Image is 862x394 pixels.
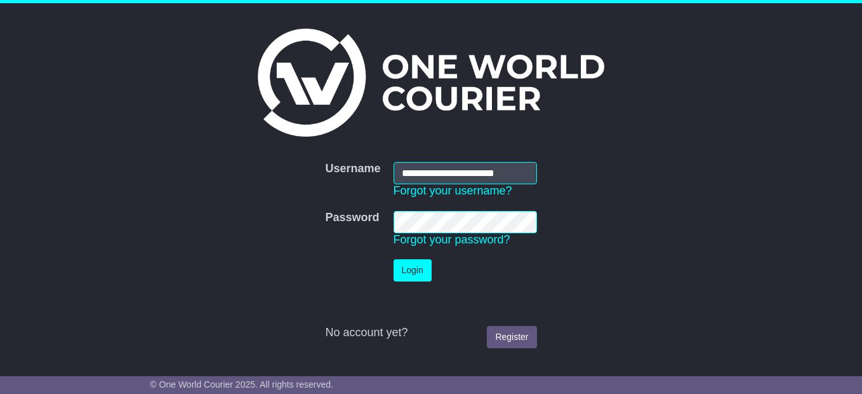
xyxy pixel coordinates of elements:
[394,184,512,197] a: Forgot your username?
[487,326,536,348] a: Register
[150,379,333,390] span: © One World Courier 2025. All rights reserved.
[325,326,536,340] div: No account yet?
[325,211,379,225] label: Password
[394,259,432,282] button: Login
[258,29,604,137] img: One World
[394,233,510,246] a: Forgot your password?
[325,162,380,176] label: Username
